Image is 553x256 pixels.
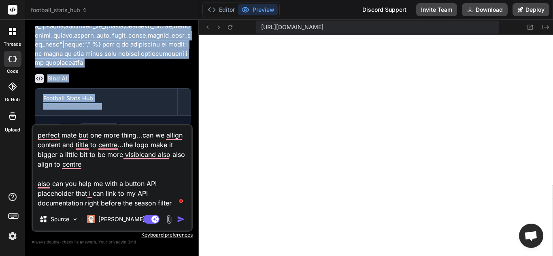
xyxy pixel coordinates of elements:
img: attachment [164,215,174,224]
textarea: To enrich screen reader interactions, please activate Accessibility in Grammarly extension settings [33,125,191,208]
button: Deploy [513,3,549,16]
button: Preview [238,4,278,15]
div: Discord Support [357,3,411,16]
div: Football Stats Hub [43,94,169,102]
div: Open chat [519,224,543,248]
button: Editor [204,4,238,15]
label: code [7,68,18,75]
p: [PERSON_NAME] 4 S.. [98,215,159,223]
p: Source [51,215,69,223]
div: Click to open Workbench [43,103,169,110]
h6: Bind AI [47,74,67,83]
img: Pick Models [72,216,79,223]
label: GitHub [5,96,20,103]
button: Invite Team [416,3,457,16]
button: Download [462,3,508,16]
img: settings [6,229,19,243]
img: Claude 4 Sonnet [87,215,95,223]
label: Upload [5,127,20,133]
div: Create [60,124,119,132]
label: threads [4,41,21,48]
p: Keyboard preferences [32,232,193,238]
span: football_stats_hub [31,6,87,14]
span: [URL][DOMAIN_NAME] [261,23,323,31]
img: icon [177,215,185,223]
p: Always double-check its answers. Your in Bind [32,238,193,246]
code: index.html [80,123,119,133]
button: Football Stats HubClick to open Workbench [35,89,177,115]
span: privacy [108,239,123,244]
